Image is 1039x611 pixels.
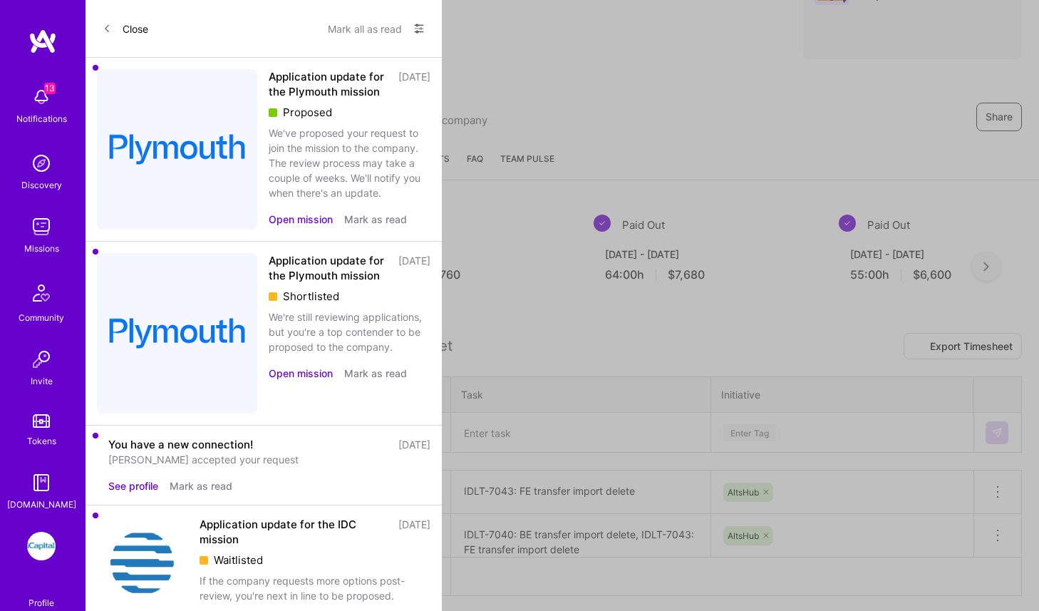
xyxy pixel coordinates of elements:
div: We're still reviewing applications, but you're a top contender to be proposed to the company. [269,309,430,354]
img: tokens [33,414,50,428]
div: Proposed [269,105,430,120]
img: Company Logo [97,517,188,608]
img: Invite [27,345,56,374]
button: Mark as read [344,366,407,381]
div: [DATE] [398,253,430,283]
img: logo [29,29,57,54]
div: [DATE] [398,69,430,99]
div: Application update for the Plymouth mission [269,253,390,283]
div: Tokens [27,433,56,448]
div: Discovery [21,178,62,192]
img: discovery [27,149,56,178]
img: Community [24,276,58,310]
div: Notifications [16,111,67,126]
div: [DOMAIN_NAME] [7,497,76,512]
div: You have a new connection! [108,437,253,452]
div: Profile [29,595,54,609]
button: Close [103,17,148,40]
button: Mark all as read [328,17,402,40]
div: Shortlisted [269,289,430,304]
button: See profile [108,478,158,493]
img: iCapital: Build and maintain RESTful API [27,532,56,560]
img: teamwork [27,212,56,241]
a: Profile [24,580,59,609]
div: Community [19,310,64,325]
div: Invite [31,374,53,389]
img: Company Logo [97,253,257,414]
img: Company Logo [97,69,257,230]
img: bell [27,83,56,111]
button: Open mission [269,366,333,381]
div: [DATE] [398,517,430,547]
div: [DATE] [398,437,430,452]
div: Application update for the IDC mission [200,517,390,547]
button: Open mission [269,212,333,227]
div: [PERSON_NAME] accepted your request [108,452,430,467]
button: Mark as read [170,478,232,493]
div: If the company requests more options post-review, you're next in line to be proposed. [200,573,430,603]
div: We've proposed your request to join the mission to the company. The review process may take a cou... [269,125,430,200]
img: guide book [27,468,56,497]
a: iCapital: Build and maintain RESTful API [24,532,59,560]
div: Missions [24,241,59,256]
span: 13 [44,83,56,94]
div: Application update for the Plymouth mission [269,69,390,99]
button: Mark as read [344,212,407,227]
div: Waitlisted [200,553,430,568]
